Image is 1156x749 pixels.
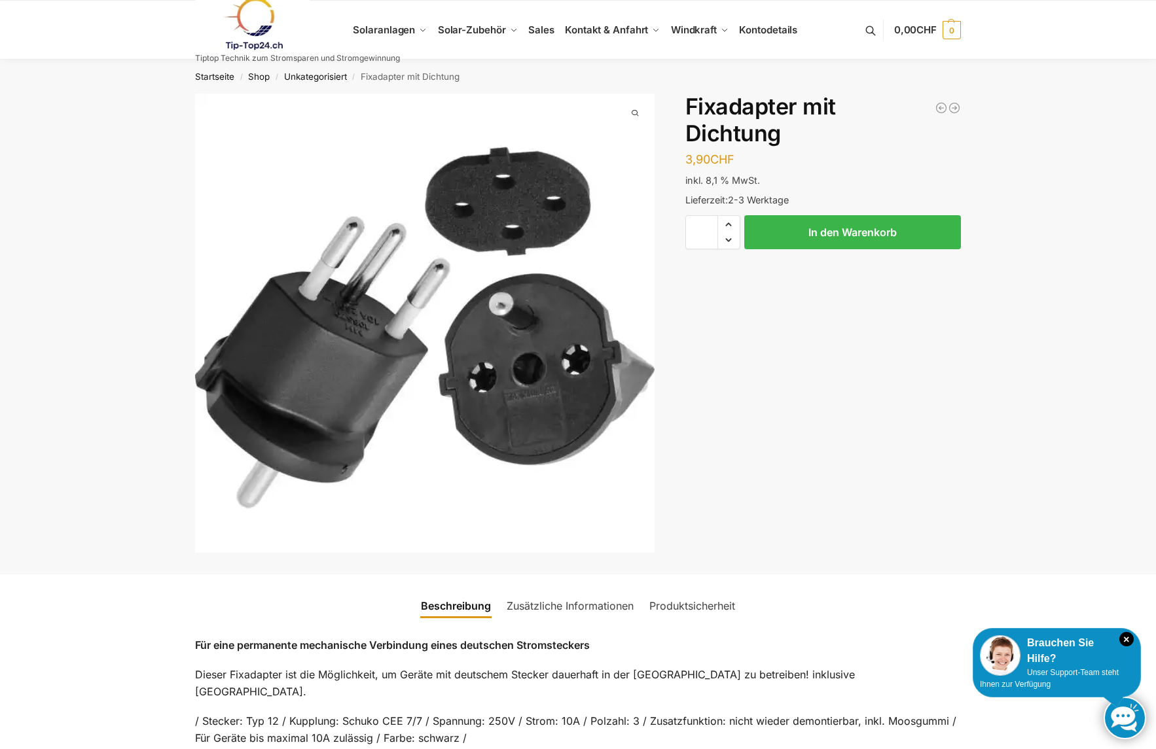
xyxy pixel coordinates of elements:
[195,71,234,82] a: Startseite
[980,635,1134,667] div: Brauchen Sie Hilfe?
[894,10,961,50] a: 0,00CHF 0
[710,152,734,166] span: CHF
[1119,632,1134,646] i: Schließen
[744,215,961,249] button: In den Warenkorb
[666,1,734,60] a: Windkraft
[671,24,717,36] span: Windkraft
[528,24,554,36] span: Sales
[718,232,740,249] span: Reduce quantity
[438,24,506,36] span: Solar-Zubehör
[195,94,655,553] a: Steckdosenadapter mit DichtungSteckdosenadapter mit Dichtung
[685,194,789,205] span: Lieferzeit:
[195,94,655,553] img: Steckdosenadapter-mit Dichtung
[195,54,400,62] p: Tiptop Technik zum Stromsparen und Stromgewinnung
[916,24,937,36] span: CHF
[172,60,984,94] nav: Breadcrumb
[739,24,797,36] span: Kontodetails
[195,638,590,652] strong: Für eine permanente mechanische Verbindung eines deutschen Stromsteckers
[935,101,948,114] a: NEP 800 Micro Wechselrichter 800W/600W drosselbar Balkon Solar Anlage W-LAN
[894,24,937,36] span: 0,00
[641,590,743,621] a: Produktsicherheit
[685,152,734,166] bdi: 3,90
[943,21,961,39] span: 0
[734,1,803,60] a: Kontodetails
[685,175,760,186] span: inkl. 8,1 % MwSt.
[195,667,961,700] p: Dieser Fixadapter ist die Möglichkeit, um Geräte mit deutschem Stecker dauerhaft in der [GEOGRAPH...
[284,71,347,82] a: Unkategorisiert
[948,101,961,114] a: 100W Schwarz Flexible Solarpanel PV Monokrystallin für Wohnmobil, Balkonkraftwerk, Boot
[560,1,666,60] a: Kontakt & Anfahrt
[413,590,499,621] a: Beschreibung
[433,1,523,60] a: Solar-Zubehör
[499,590,641,621] a: Zusätzliche Informationen
[270,72,283,82] span: /
[685,215,718,249] input: Produktmenge
[685,94,961,147] h1: Fixadapter mit Dichtung
[195,94,655,553] li: 1 / 1
[565,24,648,36] span: Kontakt & Anfahrt
[728,194,789,205] span: 2-3 Werktage
[718,216,740,233] span: Increase quantity
[248,71,270,82] a: Shop
[347,72,361,82] span: /
[234,72,248,82] span: /
[980,635,1021,676] img: Customer service
[980,668,1119,689] span: Unser Support-Team steht Ihnen zur Verfügung
[523,1,560,60] a: Sales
